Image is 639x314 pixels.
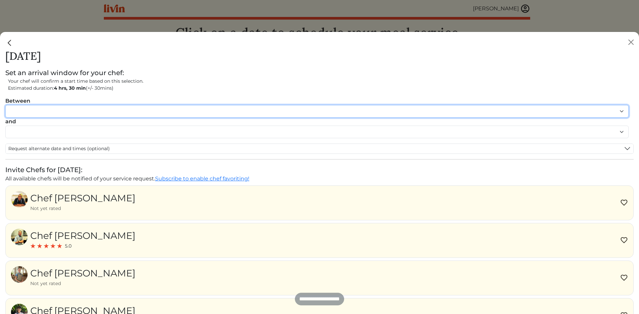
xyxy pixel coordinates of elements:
a: Chef [PERSON_NAME] Not yet rated [11,266,135,290]
img: 91442e3f16195a2a97bbcd72fe91d28b [11,191,28,208]
span: 5.0 [65,243,72,250]
img: heart_no_fill-48930e137196cddbfb08493a22f0c54f36344ca9e8def7d987276f91c48d3417.svg [620,236,628,244]
img: back_caret-0738dc900bf9763b5e5a40894073b948e17d9601fd527fca9689b06ce300169f.svg [5,39,14,47]
a: Chef [PERSON_NAME] Not yet rated [11,191,135,215]
button: Close [626,37,636,48]
a: Chef [PERSON_NAME] 5.0 [11,229,135,252]
a: Close [5,38,14,46]
div: Not yet rated [30,280,135,287]
div: Chef [PERSON_NAME] [30,191,135,205]
div: Chef [PERSON_NAME] [30,266,135,280]
div: Your chef will confirm a start time based on this selection. [8,78,634,85]
img: acb77dff60e864388ffc18095fbd611c [11,229,28,245]
img: heart_no_fill-48930e137196cddbfb08493a22f0c54f36344ca9e8def7d987276f91c48d3417.svg [620,199,628,207]
div: Chef [PERSON_NAME] [30,229,135,243]
img: red_star-5cc96fd108c5e382175c3007810bf15d673b234409b64feca3859e161d9d1ec7.svg [44,243,49,249]
img: heart_no_fill-48930e137196cddbfb08493a22f0c54f36344ca9e8def7d987276f91c48d3417.svg [620,274,628,282]
h1: [DATE] [5,50,634,62]
a: Subscribe to enable chef favoriting! [155,175,249,182]
strong: 4 hrs, 30 min [54,85,86,91]
span: Request alternate date and times (optional) [8,145,110,152]
div: Estimated duration: (+/- 30mins) [8,85,634,92]
div: All available chefs will be notified of your service request. [5,175,634,183]
div: Invite Chefs for [DATE]: [5,165,634,175]
img: red_star-5cc96fd108c5e382175c3007810bf15d673b234409b64feca3859e161d9d1ec7.svg [30,243,36,249]
img: red_star-5cc96fd108c5e382175c3007810bf15d673b234409b64feca3859e161d9d1ec7.svg [37,243,42,249]
button: Request alternate date and times (optional) [6,144,633,154]
label: and [5,118,16,126]
label: Between [5,97,30,105]
div: Set an arrival window for your chef: [5,68,634,78]
div: Not yet rated [30,205,135,212]
img: b64703ed339b54c2c4b6dc4b178d5e4b [11,266,28,283]
img: red_star-5cc96fd108c5e382175c3007810bf15d673b234409b64feca3859e161d9d1ec7.svg [50,243,56,249]
img: red_star-5cc96fd108c5e382175c3007810bf15d673b234409b64feca3859e161d9d1ec7.svg [57,243,62,249]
